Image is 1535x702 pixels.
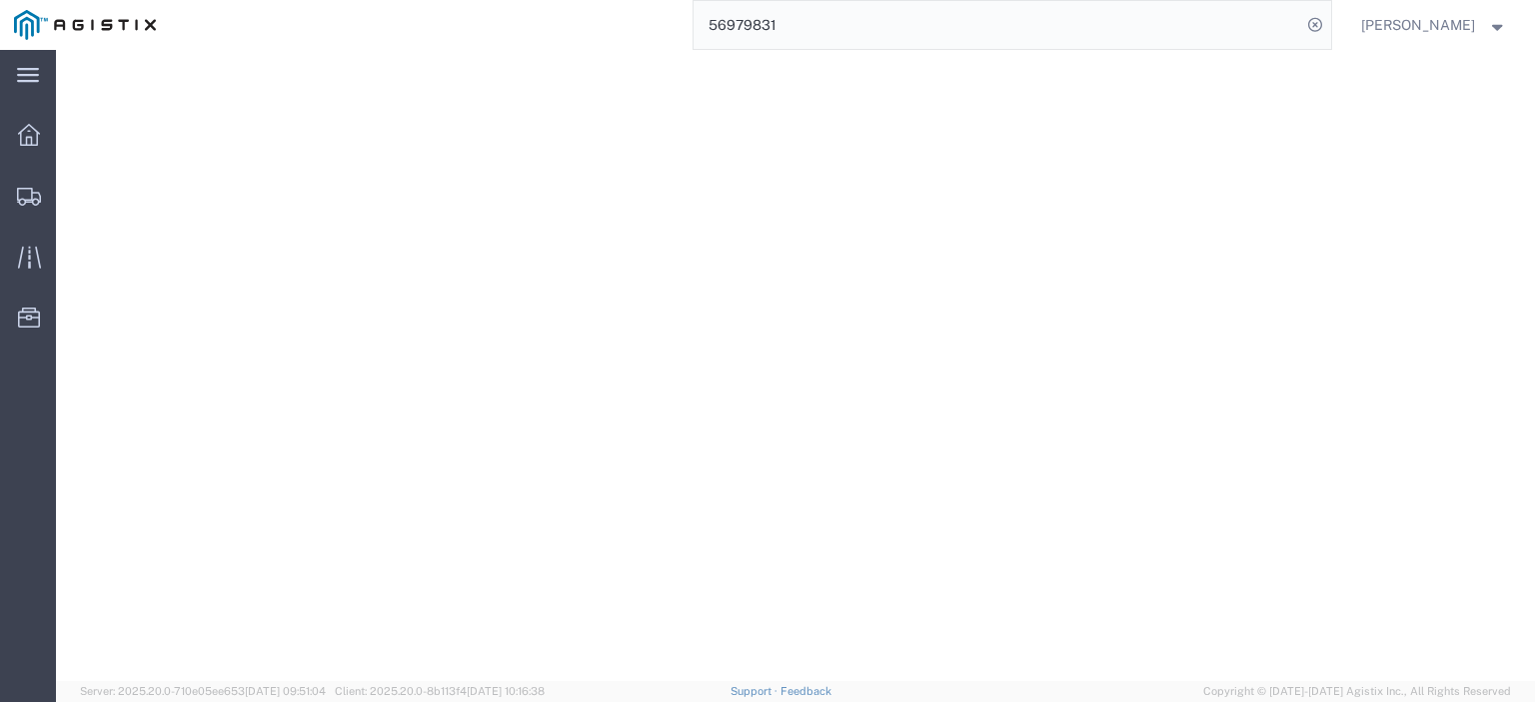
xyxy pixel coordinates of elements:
[335,685,545,697] span: Client: 2025.20.0-8b113f4
[14,10,156,40] img: logo
[731,685,780,697] a: Support
[1361,14,1475,36] span: Jesse Jordan
[80,685,326,697] span: Server: 2025.20.0-710e05ee653
[245,685,326,697] span: [DATE] 09:51:04
[467,685,545,697] span: [DATE] 10:16:38
[56,50,1535,681] iframe: FS Legacy Container
[1360,13,1508,37] button: [PERSON_NAME]
[1203,683,1511,700] span: Copyright © [DATE]-[DATE] Agistix Inc., All Rights Reserved
[694,1,1301,49] input: Search for shipment number, reference number
[780,685,831,697] a: Feedback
